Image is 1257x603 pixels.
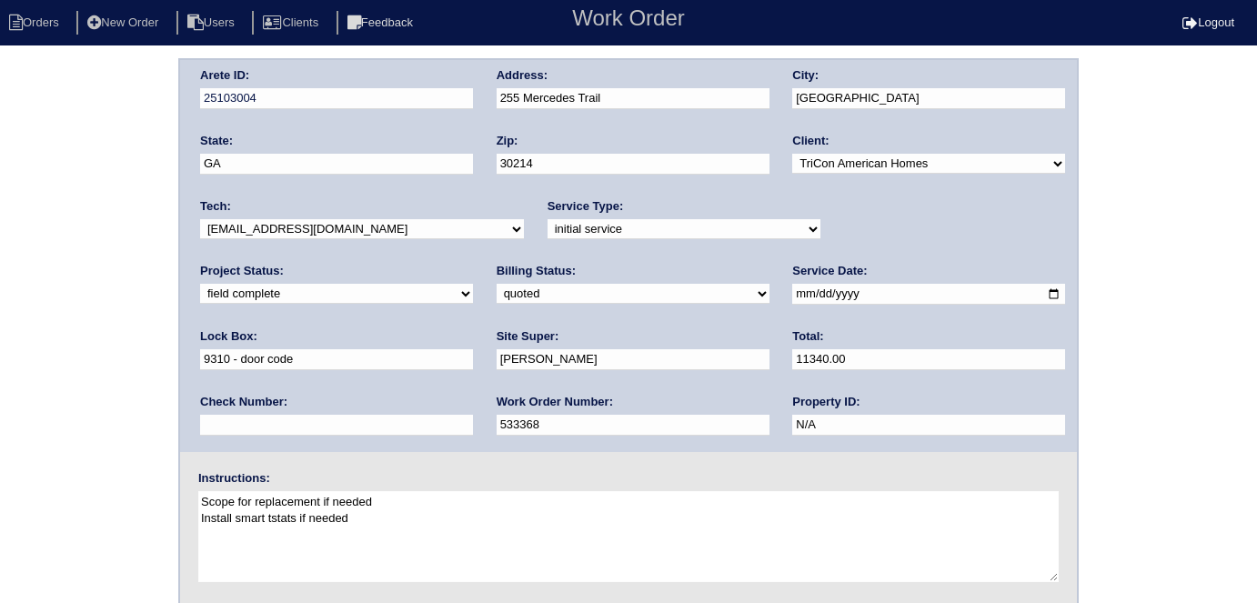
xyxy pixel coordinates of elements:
[200,263,284,279] label: Project Status:
[337,11,427,35] li: Feedback
[792,263,867,279] label: Service Date:
[200,133,233,149] label: State:
[548,198,624,215] label: Service Type:
[792,67,819,84] label: City:
[497,394,613,410] label: Work Order Number:
[200,67,249,84] label: Arete ID:
[497,328,559,345] label: Site Super:
[252,11,333,35] li: Clients
[198,491,1059,582] textarea: Scope for replacement if needed Install smart tstats if needed
[200,328,257,345] label: Lock Box:
[76,15,173,29] a: New Order
[76,11,173,35] li: New Order
[200,198,231,215] label: Tech:
[176,15,249,29] a: Users
[200,394,287,410] label: Check Number:
[1182,15,1234,29] a: Logout
[198,470,270,487] label: Instructions:
[792,133,829,149] label: Client:
[497,88,769,109] input: Enter a location
[252,15,333,29] a: Clients
[176,11,249,35] li: Users
[792,394,860,410] label: Property ID:
[497,263,576,279] label: Billing Status:
[497,67,548,84] label: Address:
[792,328,823,345] label: Total:
[497,133,518,149] label: Zip:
